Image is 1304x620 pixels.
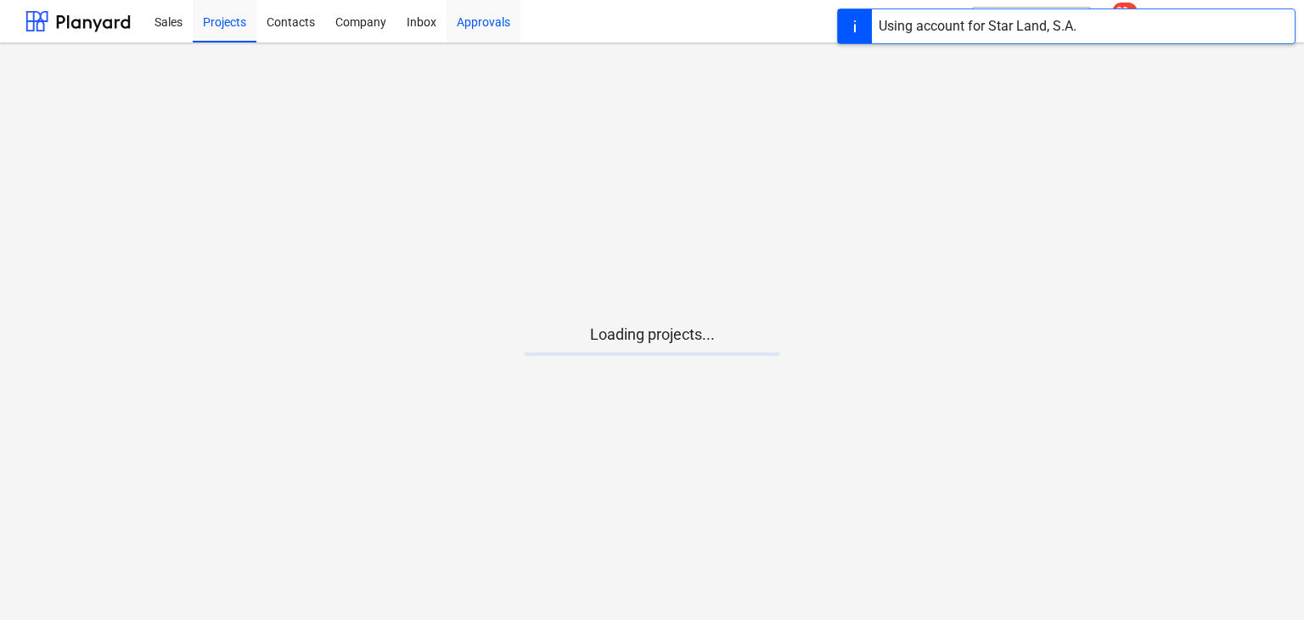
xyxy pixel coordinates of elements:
iframe: Chat Widget [1219,538,1304,620]
div: Using account for Star Land, S.A. [879,16,1076,37]
p: Loading projects... [525,324,779,345]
